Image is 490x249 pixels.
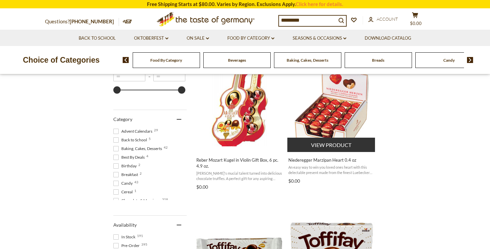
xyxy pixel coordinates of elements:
a: Candy [443,58,455,63]
img: previous arrow [123,57,129,63]
span: Chocolate & Marzipan [113,198,162,204]
a: [PHONE_NUMBER] [70,18,114,24]
span: An easy way to win you loved ones heart with this delectable present made from the finest Luebeck... [288,165,375,175]
span: 395 [141,243,147,246]
span: 318 [162,198,168,201]
img: next arrow [467,57,473,63]
button: $0.00 [405,12,425,29]
a: Reber Mozart Kugel in Violin Gift Box, 6 pc. 4.9 oz. [195,52,284,192]
span: Back to School [113,137,149,143]
a: Niederegger Marzipan Heart 0.4 oz [287,52,376,186]
img: Reber Mozart Kugel in Violin Gift Box [195,58,284,146]
span: $0.00 [288,178,300,184]
span: Account [377,16,398,22]
a: Click here for details. [296,1,343,7]
span: 2 [138,163,140,166]
p: Questions? [45,17,119,26]
span: Advent Calendars [113,128,154,134]
span: In Stock [113,234,137,240]
a: Oktoberfest [134,35,168,42]
button: View product [287,138,375,152]
span: Breakfast [113,172,140,178]
a: Food By Category [227,35,274,42]
span: Niederegger Marzipan Heart 0.4 oz [288,157,375,163]
a: Back to School [79,35,116,42]
span: 5 [149,137,151,140]
input: Minimum value [113,72,145,81]
span: Category [113,116,132,122]
a: Baking, Cakes, Desserts [287,58,328,63]
a: Account [368,16,398,23]
img: Niederegger Marzipan Hearts [294,52,368,152]
a: Beverages [228,58,246,63]
span: Best By Deals [113,154,147,160]
span: 2 [140,172,142,175]
span: – [145,74,153,79]
span: Pre-Order [113,243,142,249]
span: Availability [113,222,137,228]
span: Birthday [113,163,139,169]
span: Cereal [113,189,135,195]
span: 43 [134,180,138,184]
span: Reber Mozart Kugel in Violin Gift Box, 6 pc. 4.9 oz. [196,157,283,169]
span: 29 [154,128,158,132]
a: Seasons & Occasions [293,35,346,42]
a: On Sale [187,35,209,42]
a: Food By Category [150,58,182,63]
span: 191 [137,234,143,237]
span: Candy [113,180,135,186]
span: Baking, Cakes, Desserts [113,146,164,152]
span: 42 [164,146,168,149]
span: 1 [134,189,136,192]
a: Download Catalog [365,35,411,42]
span: $0.00 [410,21,422,26]
a: Breads [372,58,384,63]
span: $0.00 [196,184,208,190]
span: 4 [146,154,148,158]
span: [PERSON_NAME]'s mucial talent turned into delicious chocolate truffles. A perfect gift for any as... [196,171,283,181]
input: Maximum value [153,72,185,81]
